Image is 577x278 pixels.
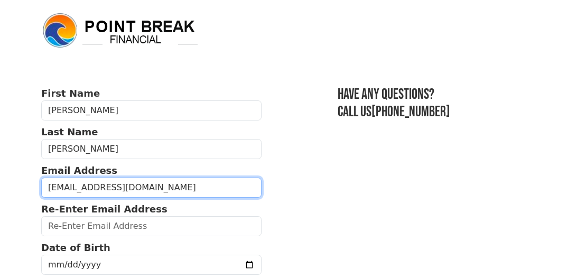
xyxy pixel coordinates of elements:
strong: Last Name [41,126,98,137]
h3: Call us [338,104,536,121]
a: [PHONE_NUMBER] [371,103,450,121]
img: logo.png [41,12,200,50]
strong: Re-Enter Email Address [41,203,167,215]
h3: Have any questions? [338,86,536,104]
strong: First Name [41,88,100,99]
input: Re-Enter Email Address [41,216,262,236]
input: Last Name [41,139,262,159]
strong: Date of Birth [41,242,110,253]
strong: Email Address [41,165,117,176]
input: Email Address [41,178,262,198]
input: First Name [41,100,262,121]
